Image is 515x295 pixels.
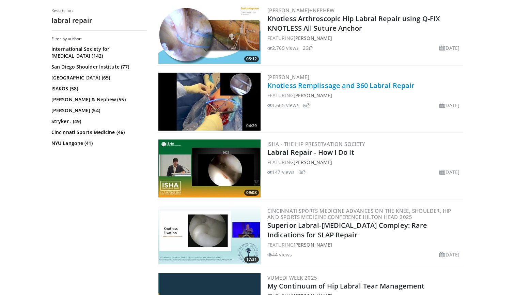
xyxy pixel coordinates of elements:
[303,44,312,51] li: 26
[439,44,459,51] li: [DATE]
[244,256,259,263] span: 17:31
[439,102,459,109] li: [DATE]
[299,168,306,176] li: 3
[267,274,317,281] a: Vumedi Week 2025
[51,16,147,25] h2: labral repair
[244,56,259,62] span: 05:12
[267,241,462,248] div: FEATURING
[303,102,310,109] li: 8
[51,96,145,103] a: [PERSON_NAME] & Nephew (55)
[244,190,259,196] span: 09:08
[267,34,462,42] div: FEATURING
[267,102,299,109] li: 1,665 views
[267,141,365,147] a: ISHA - The Hip Preservation Society
[267,221,427,239] a: Superior Labral-[MEDICAL_DATA] Compley: Rare Indications for SLAP Repair
[267,251,292,258] li: 44 views
[51,74,145,81] a: [GEOGRAPHIC_DATA] (65)
[244,123,259,129] span: 04:29
[158,206,261,264] img: 7fed650d-d12a-4176-bef5-6e98d7e8c11f.300x170_q85_crop-smart_upscale.jpg
[158,73,261,131] img: b5fdc3ed-39bc-48c7-9815-014f3f3d3a44.300x170_q85_crop-smart_upscale.jpg
[267,74,309,80] a: [PERSON_NAME]
[267,148,354,157] a: Labral Repair - How I Do It
[51,118,145,125] a: Stryker . (49)
[51,36,147,42] h3: Filter by author:
[267,281,424,291] a: My Continuum of Hip Labral Tear Management
[158,6,261,64] a: 05:12
[158,139,261,197] a: 09:08
[267,14,440,33] a: Knotless Arthroscopic Hip Labral Repair using Q-FIX KNOTLESS All Suture Anchor
[51,63,145,70] a: San Diego Shoulder Institute (77)
[51,129,145,136] a: Cincinnati Sports Medicine (46)
[158,206,261,264] a: 17:31
[158,139,261,197] img: a16a3f95-e9e3-4353-a61e-75bf13acde49.300x170_q85_crop-smart_upscale.jpg
[267,81,415,90] a: Knotless Remplissage and 360 Labral Repair
[51,46,145,59] a: International Society for [MEDICAL_DATA] (142)
[51,85,145,92] a: ISAKOS (58)
[294,92,332,99] a: [PERSON_NAME]
[51,8,147,13] p: Results for:
[158,6,261,64] img: 2815a48e-8d1b-462f-bcb9-c1506bbb46b9.300x170_q85_crop-smart_upscale.jpg
[267,207,451,220] a: Cincinnati Sports Medicine Advances on the Knee, Shoulder, Hip and Sports Medicine Conference Hil...
[51,140,145,147] a: NYU Langone (41)
[294,159,332,165] a: [PERSON_NAME]
[51,107,145,114] a: [PERSON_NAME] (54)
[439,168,459,176] li: [DATE]
[267,92,462,99] div: FEATURING
[267,44,299,51] li: 2,765 views
[267,168,295,176] li: 147 views
[294,35,332,41] a: [PERSON_NAME]
[267,159,462,166] div: FEATURING
[439,251,459,258] li: [DATE]
[294,241,332,248] a: [PERSON_NAME]
[158,73,261,131] a: 04:29
[267,7,334,14] a: [PERSON_NAME]+Nephew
